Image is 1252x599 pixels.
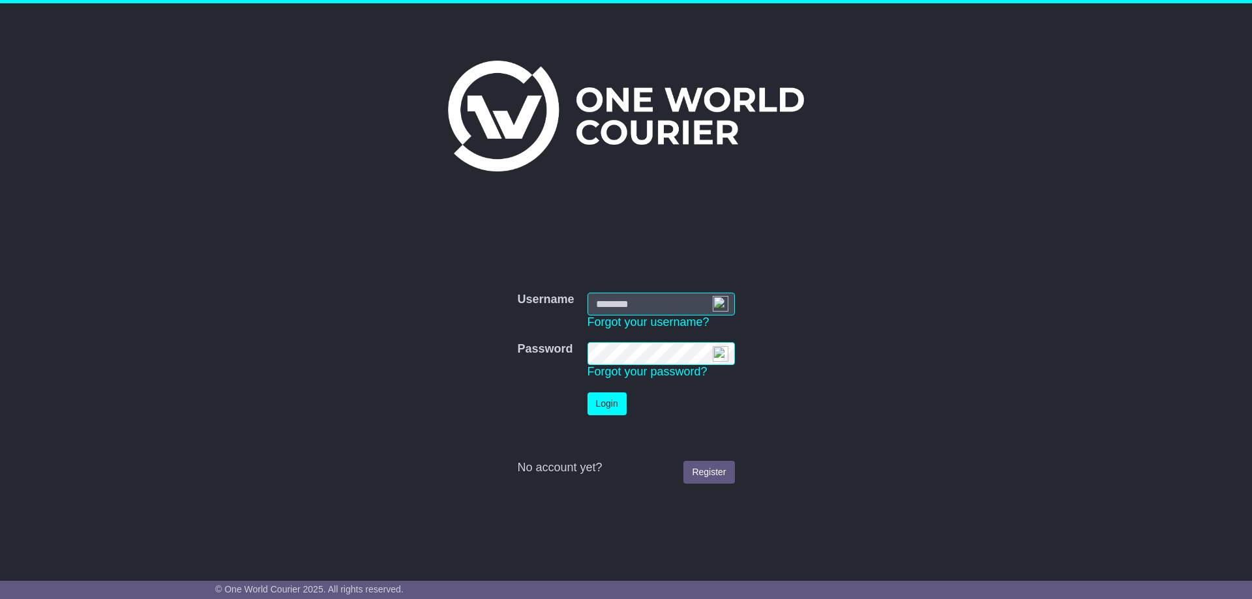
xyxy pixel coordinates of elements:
div: No account yet? [517,461,734,475]
a: Register [683,461,734,484]
img: npw-badge-icon-locked.svg [713,346,728,362]
a: Forgot your password? [588,365,708,378]
label: Password [517,342,573,357]
span: © One World Courier 2025. All rights reserved. [215,584,404,594]
a: Forgot your username? [588,315,709,329]
img: npw-badge-icon-locked.svg [713,296,728,312]
label: Username [517,293,574,307]
img: One World [448,61,804,171]
button: Login [588,392,627,415]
